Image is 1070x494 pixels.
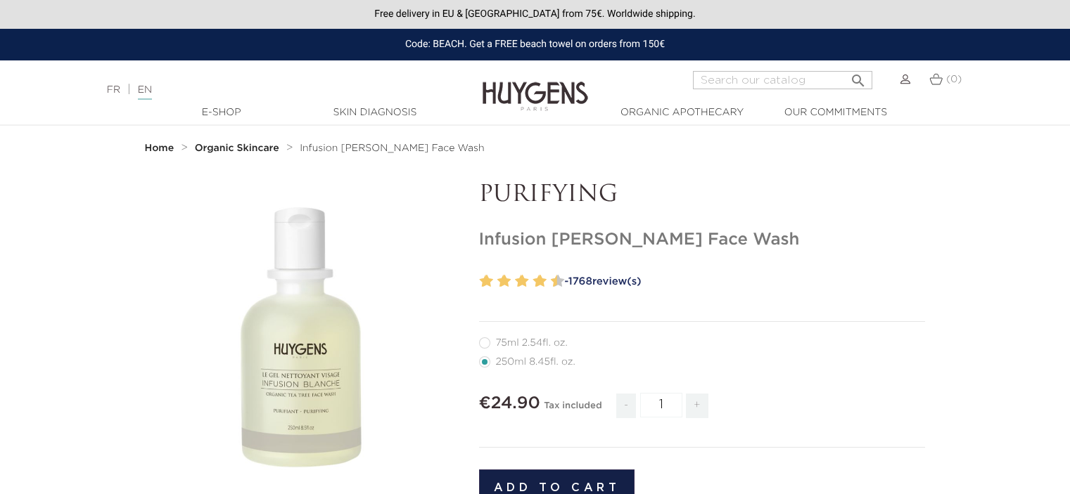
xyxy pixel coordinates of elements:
i:  [850,68,867,85]
button:  [846,67,871,86]
a: Skin Diagnosis [305,105,445,120]
a: Home [145,143,177,154]
a: Infusion [PERSON_NAME] Face Wash [300,143,484,154]
label: 75ml 2.54fl. oz. [479,337,585,349]
label: 6 [518,271,529,292]
span: Infusion [PERSON_NAME] Face Wash [300,143,484,153]
label: 1 [477,271,482,292]
img: Huygens [483,59,588,113]
label: 2 [483,271,493,292]
div: | [100,82,435,98]
label: 8 [536,271,547,292]
span: + [686,394,708,418]
input: Search [693,71,872,89]
label: 10 [554,271,564,292]
span: 1768 [568,276,592,287]
span: - [616,394,636,418]
label: 9 [548,271,553,292]
label: 250ml 8.45fl. oz. [479,356,592,368]
a: -1768review(s) [560,271,926,292]
a: Our commitments [765,105,906,120]
label: 7 [530,271,535,292]
strong: Organic Skincare [195,143,279,153]
p: PURIFYING [479,182,926,209]
label: 5 [512,271,517,292]
span: (0) [946,74,962,84]
a: FR [107,85,120,95]
h1: Infusion [PERSON_NAME] Face Wash [479,230,926,250]
input: Quantity [640,393,682,417]
a: EN [138,85,152,100]
a: E-Shop [151,105,292,120]
div: Tax included [544,391,601,429]
a: Organic Skincare [195,143,283,154]
strong: Home [145,143,174,153]
span: €24.90 [479,395,540,412]
label: 3 [495,271,499,292]
label: 4 [500,271,511,292]
a: Organic Apothecary [612,105,753,120]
